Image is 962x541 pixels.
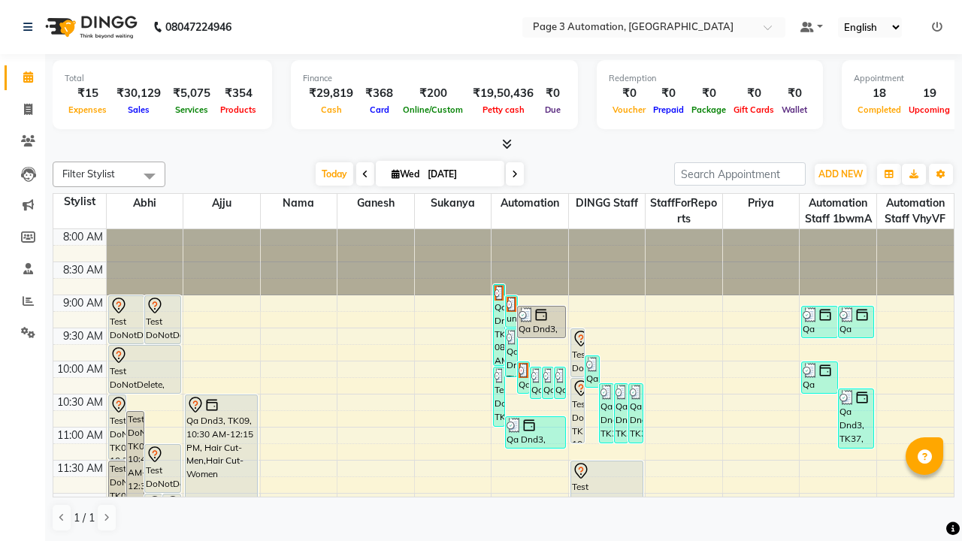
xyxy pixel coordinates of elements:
div: Qa Dnd3, TK31, 10:05 AM-10:35 AM, Hair cut Below 12 years (Boy) [555,367,565,398]
span: Sukanya [415,194,492,213]
span: Sales [124,104,153,115]
div: 9:00 AM [60,295,106,311]
span: Completed [854,104,905,115]
span: Nama [261,194,337,213]
div: 9:30 AM [60,328,106,344]
span: StaffForReports [646,194,722,228]
div: Qa Dnd3, TK25, 09:30 AM-10:15 AM, Hair Cut-Men [506,329,516,376]
span: 1 / 1 [74,510,95,526]
span: Automation Staff 1bwmA [800,194,876,228]
div: Redemption [609,72,811,85]
div: ₹30,129 [110,85,167,102]
span: Wallet [778,104,811,115]
div: 11:00 AM [54,428,106,443]
div: Qa Dnd3, TK27, 10:00 AM-10:30 AM, Hair cut Below 12 years (Boy) [802,362,837,393]
div: Qa Dnd3, TK09, 10:30 AM-12:15 PM, Hair Cut-Men,Hair Cut-Women [186,395,257,509]
div: ₹0 [649,85,688,102]
span: Card [366,104,393,115]
div: Qa Dnd3, TK34, 10:20 AM-11:15 AM, Special Hair Wash- Men [600,384,613,443]
div: Test DoNotDelete, TK19, 10:15 AM-11:15 AM, Hair Cut-Women [571,379,584,443]
div: Qa Dnd3, TK23, 09:10 AM-09:40 AM, Hair cut Below 12 years (Boy) [802,307,837,337]
div: ₹0 [730,85,778,102]
div: Qa Dnd3, TK26, 09:55 AM-10:25 AM, Hair cut Below 12 years (Boy) [585,356,598,387]
div: ₹5,075 [167,85,216,102]
div: Test DoNotDelete, TK19, 09:30 AM-10:15 AM, Hair Cut-Men [571,329,584,376]
div: ₹0 [540,85,566,102]
div: 10:00 AM [54,361,106,377]
span: Petty cash [479,104,528,115]
div: ₹0 [609,85,649,102]
span: Upcoming [905,104,954,115]
div: 18 [854,85,905,102]
span: Expenses [65,104,110,115]
div: ₹0 [688,85,730,102]
span: Online/Custom [399,104,467,115]
div: Total [65,72,260,85]
div: Qa Dnd3, TK35, 10:20 AM-11:15 AM, Special Hair Wash- Men [615,384,628,443]
span: Filter Stylist [62,168,115,180]
div: 8:30 AM [60,262,106,278]
b: 08047224946 [165,6,231,48]
div: 10:30 AM [54,394,106,410]
input: 2025-10-01 [423,163,498,186]
div: Qa Dnd3, TK24, 09:10 AM-09:40 AM, Hair Cut By Expert-Men [839,307,874,337]
span: Ganesh [337,194,414,213]
div: Test DoNotDelete, TK33, 10:05 AM-11:00 AM, Special Hair Wash- Men [494,367,504,426]
div: Stylist [53,194,106,210]
div: 11:30 AM [54,461,106,476]
div: Qa Dnd3, TK36, 10:20 AM-11:15 AM, Special Hair Wash- Men [629,384,642,443]
div: ₹0 [778,85,811,102]
div: Test DoNotDelete, TK07, 09:45 AM-10:30 AM, Hair Cut-Men [109,346,180,393]
div: 12:00 PM [55,494,106,509]
span: Services [171,104,212,115]
div: Qa Dnd3, TK23, 09:10 AM-09:40 AM, Hair cut Below 12 years (Boy) [518,307,565,337]
div: Qa Dnd3, TK37, 10:25 AM-11:20 AM, Special Hair Wash- Men [839,389,874,448]
span: Today [316,162,353,186]
div: 8:00 AM [60,229,106,245]
div: Test DoNotDelete, TK08, 11:15 AM-12:00 PM, Hair Cut-Men [145,445,180,492]
div: Test DoNotDelete, TK05, 10:45 AM-12:30 PM, Hair Cut-Men,Hair Cut-Women (₹550) [127,412,144,525]
span: Voucher [609,104,649,115]
span: Priya [723,194,800,213]
div: Qa Dnd3, TK29, 10:05 AM-10:35 AM, Hair cut Below 12 years (Boy) [531,367,541,398]
button: ADD NEW [815,164,867,185]
div: ₹368 [359,85,399,102]
div: Qa Dnd3, TK30, 10:05 AM-10:35 AM, Hair cut Below 12 years (Boy) [543,367,553,398]
div: ₹15 [65,85,110,102]
div: Finance [303,72,566,85]
div: Qa Dnd3, TK38, 10:50 AM-11:20 AM, Hair cut Below 12 years (Boy) [506,417,565,448]
img: logo [38,6,141,48]
span: DINGG Staff [569,194,646,213]
input: Search Appointment [674,162,806,186]
div: Test DoNotDelete, TK20, 11:30 AM-12:15 PM, Hair Cut-Men [571,461,643,509]
span: Products [216,104,260,115]
span: Ajju [183,194,260,213]
div: Test DoNotDelete, TK15, 09:00 AM-09:45 AM, Hair Cut-Men [145,296,180,343]
div: ₹19,50,436 [467,85,540,102]
div: Qa Dnd3, TK22, 08:50 AM-10:05 AM, Hair Cut By Expert-Men,Hair Cut-Men [494,285,504,365]
span: Automation [492,194,568,213]
div: Test DoNotDelete, TK07, 10:30 AM-11:30 AM, Hair Cut-Women [109,395,126,459]
span: ADD NEW [818,168,863,180]
div: Test DoNotDelete, TK04, 09:00 AM-09:45 AM, Hair Cut-Men [109,296,144,343]
div: ₹200 [399,85,467,102]
span: Prepaid [649,104,688,115]
span: Gift Cards [730,104,778,115]
div: Qa Dnd3, TK28, 10:00 AM-10:30 AM, Hair cut Below 12 years (Boy) [518,362,528,393]
span: Wed [388,168,423,180]
span: Cash [317,104,346,115]
span: Due [541,104,564,115]
div: Test DoNotDelete, TK03, 11:30 AM-12:15 PM, Hair Cut-Men [109,461,126,509]
span: Automation Staff vhyVF [877,194,954,228]
div: undefined, TK21, 09:00 AM-09:30 AM, Hair cut Below 12 years (Boy) [506,296,516,327]
div: 19 [905,85,954,102]
span: Abhi [107,194,183,213]
span: Package [688,104,730,115]
div: ₹354 [216,85,260,102]
div: ₹29,819 [303,85,359,102]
